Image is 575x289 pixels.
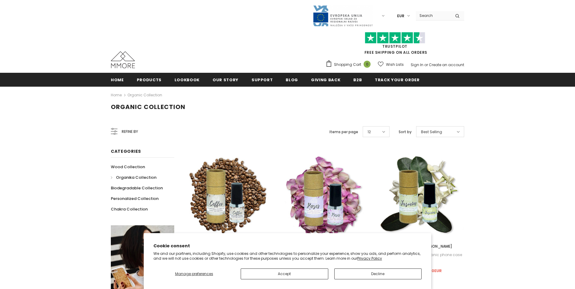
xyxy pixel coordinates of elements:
[111,148,141,154] span: Categories
[313,13,373,18] a: Javni Razpis
[375,77,419,83] span: Track your order
[111,204,148,214] a: Chakra Collection
[153,251,422,261] p: We and our partners, including Shopify, use cookies and other technologies to personalize your ex...
[111,162,145,172] a: Wood Collection
[375,73,419,86] a: Track your order
[421,129,442,135] span: Best Selling
[111,183,163,193] a: Biodegradable Collection
[326,60,374,69] a: Shopping Cart 0
[378,59,404,70] a: Wish Lists
[111,172,156,183] a: Organika Collection
[353,73,362,86] a: B2B
[137,77,162,83] span: Products
[311,77,340,83] span: Giving back
[353,77,362,83] span: B2B
[334,268,422,279] button: Decline
[111,206,148,212] span: Chakra Collection
[111,73,124,86] a: Home
[252,77,273,83] span: support
[429,62,464,67] a: Create an account
[213,77,239,83] span: Our Story
[368,129,371,135] span: 12
[382,44,407,49] a: Trustpilot
[424,62,428,67] span: or
[137,73,162,86] a: Products
[334,62,361,68] span: Shopping Cart
[286,77,298,83] span: Blog
[153,268,235,279] button: Manage preferences
[153,243,422,249] h2: Cookie consent
[416,11,451,20] input: Search Site
[329,129,358,135] label: Items per page
[127,92,162,98] a: Organic Collection
[411,62,423,67] a: Sign In
[326,35,464,55] span: FREE SHIPPING ON ALL ORDERS
[122,128,138,135] span: Refine by
[422,268,442,274] span: €9.80EUR
[213,73,239,86] a: Our Story
[111,185,163,191] span: Biodegradable Collection
[111,164,145,170] span: Wood Collection
[116,175,156,180] span: Organika Collection
[311,73,340,86] a: Giving back
[111,193,159,204] a: Personalized Collection
[111,92,122,99] a: Home
[111,103,185,111] span: Organic Collection
[111,196,159,201] span: Personalized Collection
[386,62,404,68] span: Wish Lists
[399,129,412,135] label: Sort by
[286,73,298,86] a: Blog
[357,256,382,261] a: Privacy Policy
[397,13,404,19] span: EUR
[111,77,124,83] span: Home
[111,51,135,68] img: MMORE Cases
[175,77,200,83] span: Lookbook
[175,73,200,86] a: Lookbook
[313,5,373,27] img: Javni Razpis
[241,268,328,279] button: Accept
[365,32,425,44] img: Trust Pilot Stars
[175,271,213,276] span: Manage preferences
[252,73,273,86] a: support
[364,61,371,68] span: 0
